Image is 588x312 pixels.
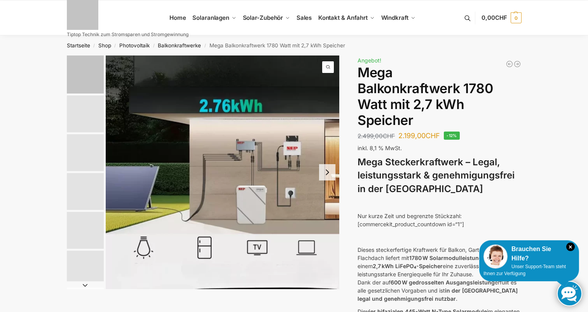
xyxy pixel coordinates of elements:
p: Dieses steckerfertige Kraftwerk für Balkon, Garten oder Flachdach liefert mit und einem eine zuve... [358,246,521,303]
span: 0 [511,12,522,23]
span: / [150,43,158,49]
span: / [201,43,209,49]
span: / [111,43,119,49]
span: Angebot! [358,57,381,64]
a: Balkonkraftwerk 600/810 Watt Fullblack [506,60,513,68]
li: 6 / 9 [65,250,104,288]
img: Balkonkraftwerk mit grossem Speicher [106,55,340,289]
a: Solaranlagen [189,0,239,35]
span: Unser Support-Team steht Ihnen zur Verfügung [483,264,566,276]
span: CHF [495,14,507,21]
img: Bificial im Vergleich zu billig Modulen [67,134,104,171]
span: Kontakt & Anfahrt [318,14,368,21]
strong: 2,7 kWh LiFePO₄-Speicher [373,263,443,269]
a: 890/600 Watt Solarkraftwerk + 2,7 KW Batteriespeicher Genehmigungsfrei [513,60,521,68]
li: 1 / 9 [65,55,104,94]
span: inkl. 8,1 % MwSt. [358,145,402,151]
li: 5 / 9 [65,211,104,250]
p: Tiptop Technik zum Stromsparen und Stromgewinnung [67,32,188,37]
span: / [90,43,98,49]
div: Brauchen Sie Hilfe? [483,244,575,263]
button: Next slide [67,281,104,289]
img: Customer service [483,244,508,269]
h1: Mega Balkonkraftwerk 1780 Watt mit 2,7 kWh Speicher [358,65,521,128]
strong: Mega Steckerkraftwerk – Legal, leistungsstark & genehmigungsfrei in der [GEOGRAPHIC_DATA] [358,156,515,195]
span: Solar-Zubehör [243,14,283,21]
bdi: 2.199,00 [398,132,440,140]
span: Sales [297,14,312,21]
li: 2 / 9 [65,94,104,133]
nav: Breadcrumb [53,35,535,55]
a: Shop [98,42,111,49]
span: -12% [444,132,460,140]
span: 0,00 [482,14,507,21]
strong: 600 W gedrosselten Ausgangsleistung [391,279,495,286]
img: Bificial 30 % mehr Leistung [67,173,104,210]
a: Solaranlage mit 2,7 KW Batteriespeicher Genehmigungsfrei9 37f323a9 fb5c 4dce 8a67 e3838845de63 1 [106,55,340,289]
a: 0,00CHF 0 [482,6,521,29]
button: Next slide [319,164,335,180]
img: 4 mal bificiale Solarmodule [67,95,104,132]
a: Photovoltaik [119,42,150,49]
span: Windkraft [381,14,408,21]
strong: 1780 W Solarmodulleistung [409,255,482,261]
li: 1 / 9 [106,55,340,289]
a: Startseite [67,42,90,49]
span: CHF [426,132,440,140]
a: Sales [293,0,315,35]
li: 4 / 9 [65,172,104,211]
span: CHF [383,132,395,140]
i: Schließen [566,243,575,251]
li: 3 / 9 [65,133,104,172]
a: Balkonkraftwerke [158,42,201,49]
img: Leise und Wartungsfrei [67,212,104,249]
a: Solar-Zubehör [239,0,293,35]
span: Solaranlagen [192,14,229,21]
a: Windkraft [378,0,419,35]
img: Anschlusskabel-3meter [67,251,104,288]
bdi: 2.499,00 [358,132,395,140]
img: Balkonkraftwerk mit grossem Speicher [67,55,104,94]
a: Kontakt & Anfahrt [315,0,378,35]
p: Nur kurze Zeit und begrenzte Stückzahl: [commercekit_product_countdown id=“1″] [358,212,521,228]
